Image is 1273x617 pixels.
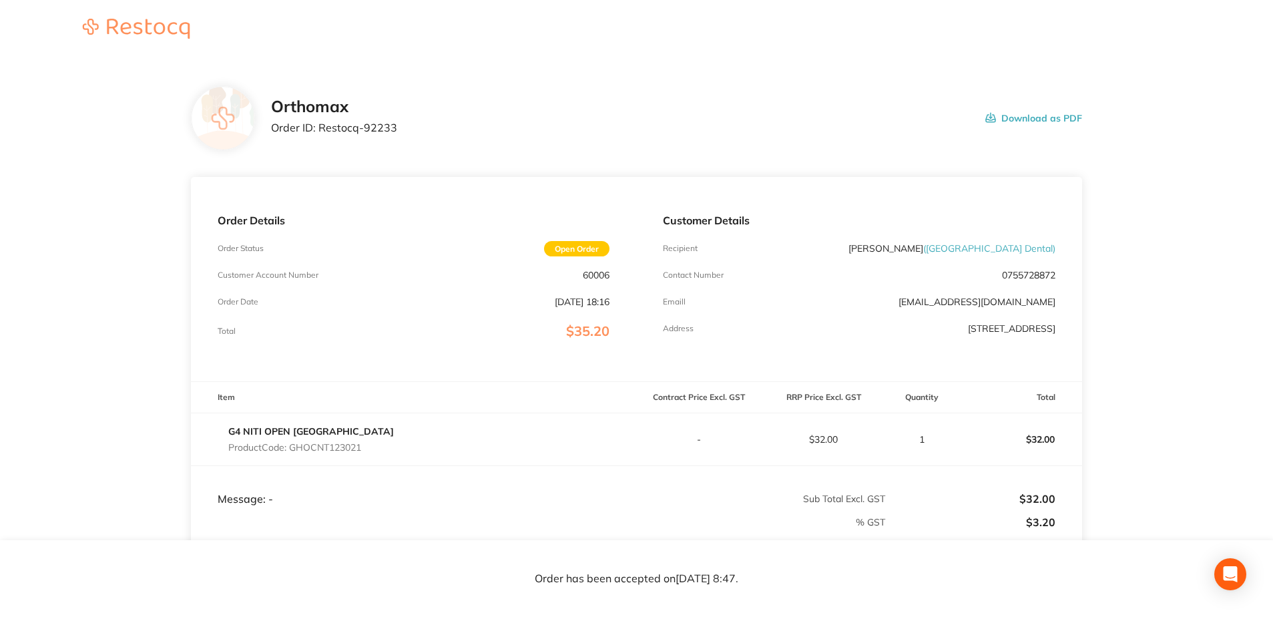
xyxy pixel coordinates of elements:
[218,327,236,336] p: Total
[663,214,1055,226] p: Customer Details
[968,323,1055,334] p: [STREET_ADDRESS]
[636,382,761,413] th: Contract Price Excl. GST
[886,493,1055,505] p: $32.00
[218,244,264,253] p: Order Status
[218,214,609,226] p: Order Details
[886,516,1055,528] p: $3.20
[663,297,686,306] p: Emaill
[899,296,1055,308] a: [EMAIL_ADDRESS][DOMAIN_NAME]
[958,423,1081,455] p: $32.00
[192,517,885,528] p: % GST
[218,270,318,280] p: Customer Account Number
[663,324,694,333] p: Address
[271,97,397,116] h2: Orthomax
[544,241,609,256] span: Open Order
[761,382,886,413] th: RRP Price Excl. GST
[228,442,394,453] p: Product Code: GHOCNT123021
[663,244,698,253] p: Recipient
[69,19,203,41] a: Restocq logo
[535,573,738,585] p: Order has been accepted on [DATE] 8:47 .
[1214,558,1246,590] div: Open Intercom Messenger
[583,270,609,280] p: 60006
[218,297,258,306] p: Order Date
[566,323,609,339] span: $35.20
[191,465,636,505] td: Message: -
[957,382,1082,413] th: Total
[555,296,609,307] p: [DATE] 18:16
[69,19,203,39] img: Restocq logo
[848,243,1055,254] p: [PERSON_NAME]
[762,434,885,445] p: $32.00
[663,270,724,280] p: Contact Number
[637,434,760,445] p: -
[228,425,394,437] a: G4 NITI OPEN [GEOGRAPHIC_DATA]
[271,122,397,134] p: Order ID: Restocq- 92233
[1002,270,1055,280] p: 0755728872
[637,493,885,504] p: Sub Total Excl. GST
[886,382,957,413] th: Quantity
[985,97,1082,139] button: Download as PDF
[923,242,1055,254] span: ( [GEOGRAPHIC_DATA] Dental )
[191,382,636,413] th: Item
[886,434,957,445] p: 1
